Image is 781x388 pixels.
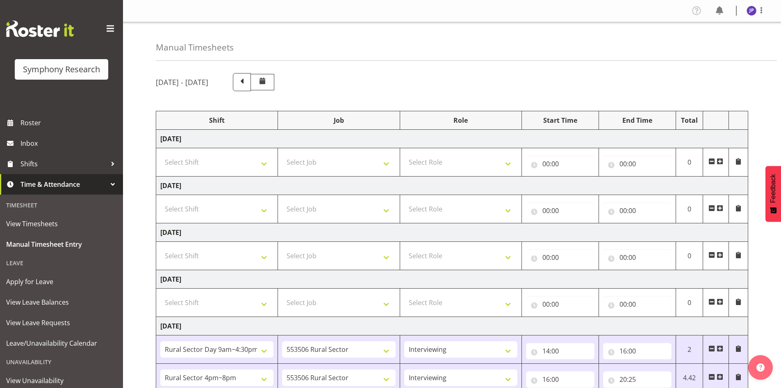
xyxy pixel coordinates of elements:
[526,202,594,219] input: Click to select...
[756,363,765,372] img: help-xxl-2.png
[765,166,781,222] button: Feedback - Show survey
[676,335,703,364] td: 2
[526,296,594,312] input: Click to select...
[404,115,517,125] div: Role
[20,158,107,170] span: Shifts
[6,218,117,230] span: View Timesheets
[603,115,672,125] div: End Time
[526,115,594,125] div: Start Time
[526,371,594,388] input: Click to select...
[156,130,748,148] td: [DATE]
[603,202,672,219] input: Click to select...
[2,214,121,234] a: View Timesheets
[6,276,117,288] span: Apply for Leave
[156,43,234,52] h4: Manual Timesheets
[747,6,756,16] img: judith-partridge11888.jpg
[20,178,107,191] span: Time & Attendance
[156,223,748,242] td: [DATE]
[23,63,100,76] div: Symphony Research
[526,249,594,266] input: Click to select...
[2,312,121,333] a: View Leave Requests
[603,296,672,312] input: Click to select...
[6,21,74,37] img: Rosterit website logo
[2,234,121,255] a: Manual Timesheet Entry
[2,333,121,354] a: Leave/Unavailability Calendar
[2,255,121,271] div: Leave
[2,292,121,312] a: View Leave Balances
[526,343,594,359] input: Click to select...
[770,174,777,203] span: Feedback
[156,317,748,335] td: [DATE]
[6,374,117,387] span: View Unavailability
[156,177,748,195] td: [DATE]
[2,354,121,370] div: Unavailability
[6,317,117,329] span: View Leave Requests
[603,371,672,388] input: Click to select...
[676,242,703,270] td: 0
[20,117,119,129] span: Roster
[156,78,208,87] h5: [DATE] - [DATE]
[20,137,119,149] span: Inbox
[680,115,699,125] div: Total
[676,195,703,223] td: 0
[156,270,748,289] td: [DATE]
[6,296,117,308] span: View Leave Balances
[526,156,594,172] input: Click to select...
[676,148,703,177] td: 0
[2,271,121,292] a: Apply for Leave
[6,337,117,349] span: Leave/Unavailability Calendar
[676,289,703,317] td: 0
[160,115,273,125] div: Shift
[603,249,672,266] input: Click to select...
[603,156,672,172] input: Click to select...
[2,197,121,214] div: Timesheet
[282,115,395,125] div: Job
[6,238,117,250] span: Manual Timesheet Entry
[603,343,672,359] input: Click to select...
